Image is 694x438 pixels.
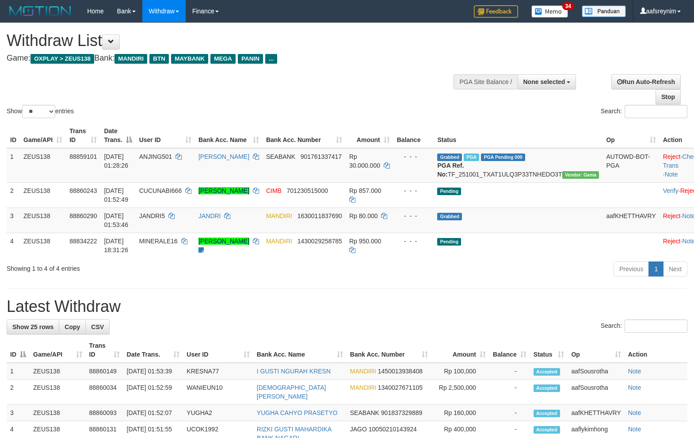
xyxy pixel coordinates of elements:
[22,105,55,118] select: Showentries
[437,154,462,161] span: Grabbed
[350,368,376,375] span: MANDIRI
[20,148,66,183] td: ZEUS138
[257,384,326,400] a: [DEMOGRAPHIC_DATA][PERSON_NAME]
[266,187,282,194] span: CIMB
[7,54,454,63] h4: Game: Bank:
[474,5,518,18] img: Feedback.jpg
[7,182,20,207] td: 2
[369,426,417,433] span: Copy 10050210143924 to clipboard
[139,187,182,194] span: CUCUNABI666
[7,261,282,273] div: Showing 1 to 4 of 4 entries
[663,261,687,277] a: Next
[434,148,602,183] td: TF_251001_TXAT1ULQ3P33TNHEDO3T
[397,186,431,195] div: - - -
[602,148,659,183] td: AUTOWD-BOT-PGA
[648,261,663,277] a: 1
[437,162,464,178] b: PGA Ref. No:
[85,319,110,334] a: CSV
[393,123,434,148] th: Balance
[253,338,347,363] th: Bank Acc. Name: activate to sort column ascending
[123,380,183,405] td: [DATE] 01:52:59
[7,148,20,183] td: 1
[481,154,525,161] span: PGA Pending
[346,123,393,148] th: Amount: activate to sort column ascending
[30,338,86,363] th: Game/API: activate to sort column ascending
[663,212,681,219] a: Reject
[381,409,422,416] span: Copy 901837329889 to clipboard
[7,319,59,334] a: Show 25 rows
[437,188,461,195] span: Pending
[7,123,20,148] th: ID
[7,233,20,258] td: 4
[378,384,423,391] span: Copy 1340027671105 to clipboard
[69,212,97,219] span: 88860290
[100,123,135,148] th: Date Trans.: activate to sort column descending
[287,187,328,194] span: Copy 701230515000 to clipboard
[266,238,292,245] span: MANDIRI
[7,405,30,421] td: 3
[123,338,183,363] th: Date Trans.: activate to sort column ascending
[7,207,20,233] td: 3
[12,323,53,330] span: Show 25 rows
[663,153,681,160] a: Reject
[7,105,74,118] label: Show entries
[139,212,165,219] span: JANDRI5
[297,212,342,219] span: Copy 1630011837690 to clipboard
[518,74,576,89] button: None selected
[523,78,565,85] span: None selected
[7,4,74,18] img: MOTION_logo.png
[437,238,461,246] span: Pending
[349,212,378,219] span: Rp 80.000
[7,298,687,315] h1: Latest Withdraw
[530,338,568,363] th: Status: activate to sort column ascending
[489,380,530,405] td: -
[69,238,97,245] span: 88834222
[434,123,602,148] th: Status
[7,338,30,363] th: ID: activate to sort column descending
[663,187,679,194] a: Verify
[263,123,346,148] th: Bank Acc. Number: activate to sort column ascending
[347,338,431,363] th: Bank Acc. Number: activate to sort column ascending
[198,187,249,194] a: [PERSON_NAME]
[378,368,423,375] span: Copy 1450013938408 to clipboard
[86,363,123,380] td: 88860149
[114,54,147,64] span: MANDIRI
[397,211,431,220] div: - - -
[531,5,568,18] img: Button%20Memo.svg
[86,338,123,363] th: Trans ID: activate to sort column ascending
[183,380,253,405] td: WANIEUN10
[91,323,104,330] span: CSV
[20,123,66,148] th: Game/API: activate to sort column ascending
[349,153,380,169] span: Rp 30.000.000
[69,153,97,160] span: 88859101
[183,363,253,380] td: KRESNA77
[628,426,641,433] a: Note
[534,368,560,376] span: Accepted
[149,54,169,64] span: BTN
[30,363,86,380] td: ZEUS138
[625,338,687,363] th: Action
[454,74,517,89] div: PGA Site Balance /
[198,238,249,245] a: [PERSON_NAME]
[602,123,659,148] th: Op: activate to sort column ascending
[601,319,687,333] label: Search:
[139,238,178,245] span: MINERALE16
[611,74,681,89] a: Run Auto-Refresh
[431,363,489,380] td: Rp 100,000
[7,380,30,405] td: 2
[7,32,454,50] h1: Withdraw List
[183,405,253,421] td: YUGHA2
[210,54,236,64] span: MEGA
[489,363,530,380] td: -
[397,237,431,246] div: - - -
[568,338,624,363] th: Op: activate to sort column ascending
[568,363,624,380] td: aafSousrotha
[628,384,641,391] a: Note
[30,405,86,421] td: ZEUS138
[602,207,659,233] td: aafKHETTHAVRY
[265,54,277,64] span: ...
[437,213,462,220] span: Grabbed
[59,319,86,334] a: Copy
[104,187,128,203] span: [DATE] 01:52:49
[349,238,381,245] span: Rp 950.000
